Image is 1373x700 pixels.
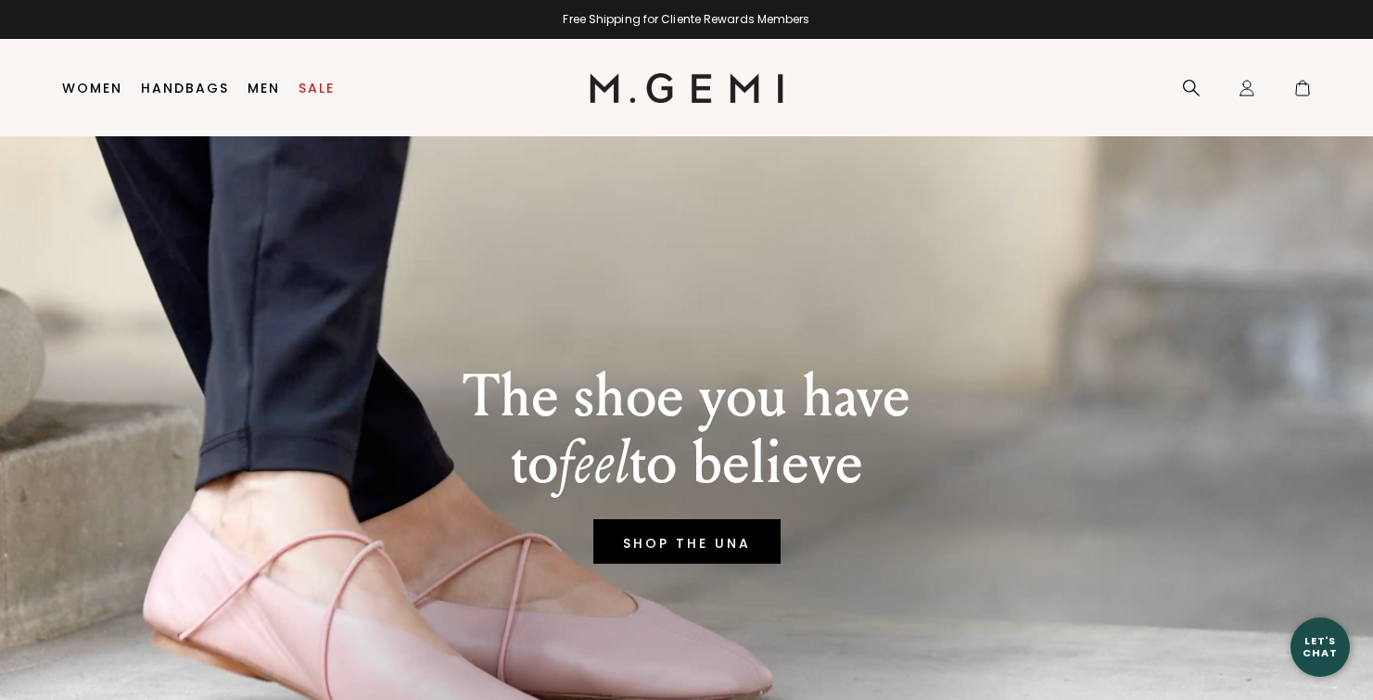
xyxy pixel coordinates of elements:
div: Let's Chat [1290,635,1350,658]
img: M.Gemi [590,73,783,103]
a: SHOP THE UNA [593,519,781,564]
a: Men [248,81,280,95]
a: Women [62,81,122,95]
p: The shoe you have [463,363,910,430]
p: to to believe [463,430,910,497]
em: feel [558,427,629,499]
a: Handbags [141,81,229,95]
a: Sale [299,81,335,95]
